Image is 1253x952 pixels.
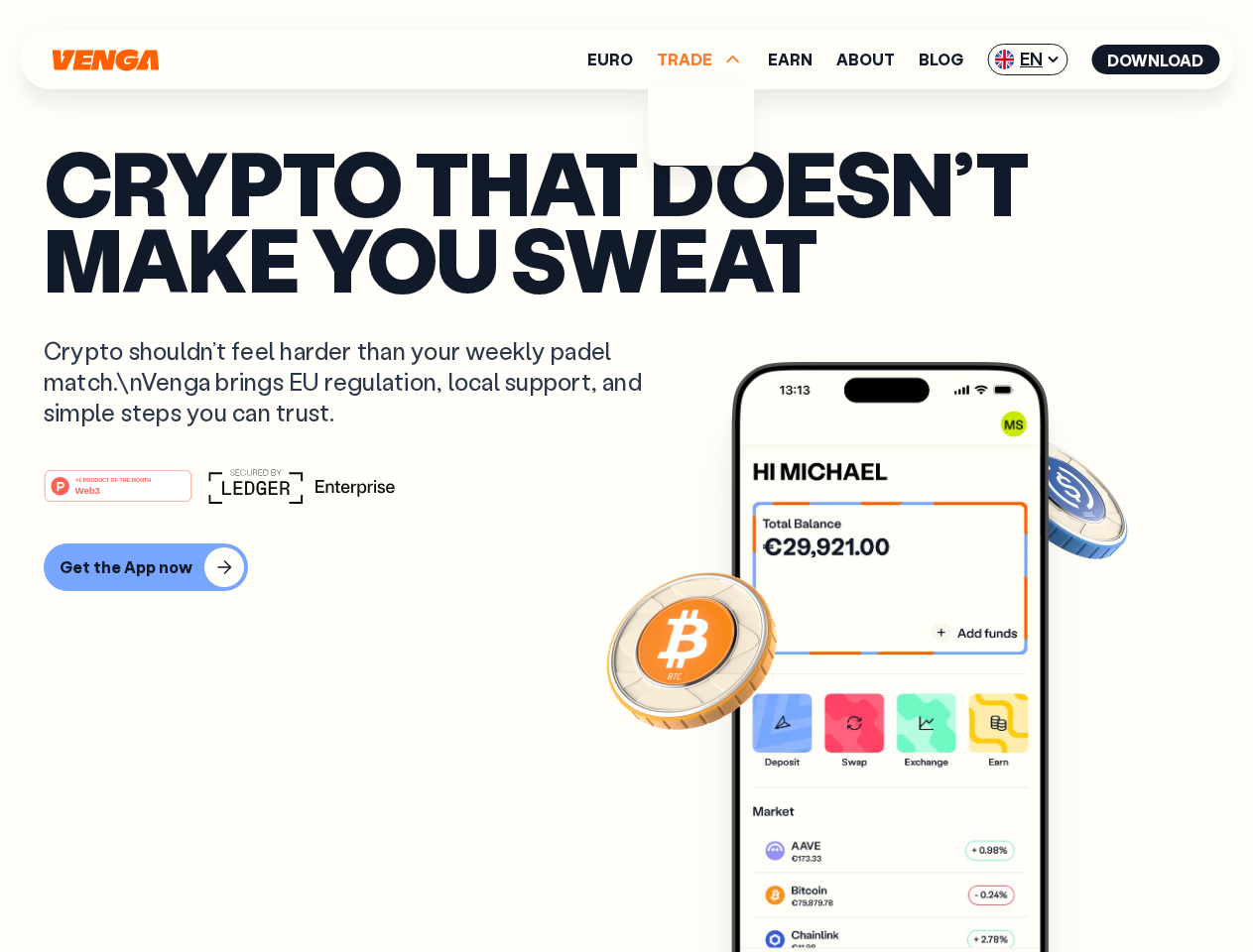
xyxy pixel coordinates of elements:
button: Download [1091,45,1219,74]
p: Crypto that doesn’t make you sweat [44,144,1209,296]
img: flag-uk [994,50,1014,69]
div: Get the App now [60,557,192,577]
img: Bitcoin [602,560,781,739]
p: Crypto shouldn’t feel harder than your weekly padel match.\nVenga brings EU regulation, local sup... [44,335,671,428]
span: TRADE [657,48,744,71]
span: TRADE [657,52,712,67]
tspan: #1 PRODUCT OF THE MONTH [75,476,151,482]
span: EN [987,44,1067,75]
a: Euro [587,52,633,67]
a: Earn [768,52,813,67]
tspan: Web3 [75,484,100,495]
a: Blog [919,52,963,67]
button: Get the App now [44,543,248,591]
svg: Home [50,49,161,71]
a: About [836,52,895,67]
a: #1 PRODUCT OF THE MONTHWeb3 [44,481,192,507]
img: USDC coin [989,426,1132,569]
a: Get the App now [44,543,1209,591]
